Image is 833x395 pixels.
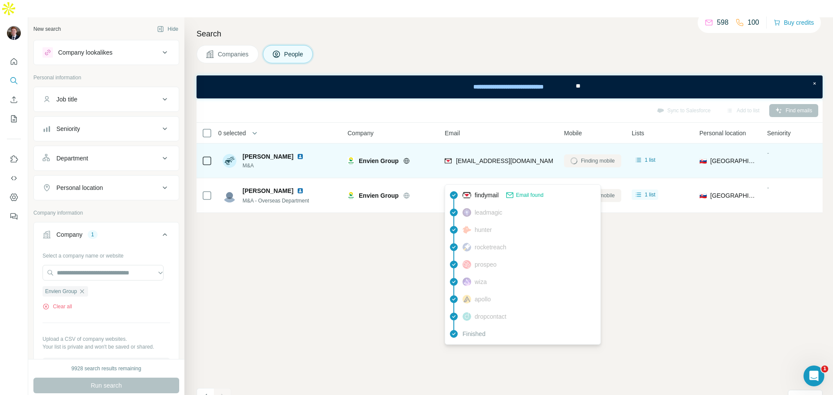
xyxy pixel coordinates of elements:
div: 1 [88,231,98,238]
div: Personal location [56,183,103,192]
p: Company information [33,209,179,217]
span: Company [348,129,374,137]
div: Department [56,154,88,163]
img: LinkedIn logo [297,153,304,160]
span: M&A - Overseas Department [243,198,309,204]
span: leadmagic [475,208,502,217]
span: Seniority [767,129,790,137]
button: Quick start [7,54,21,69]
img: provider wiza logo [462,277,471,286]
span: Email found [516,191,543,199]
span: Email [445,129,460,137]
div: New search [33,25,61,33]
img: Avatar [7,26,21,40]
img: provider prospeo logo [462,260,471,269]
span: People [284,50,304,59]
span: [PERSON_NAME] [243,152,293,161]
button: Job title [34,89,179,110]
iframe: Banner [197,75,823,98]
img: provider leadmagic logo [462,208,471,217]
span: hunter [475,225,492,234]
div: Seniority [56,124,80,133]
span: rocketreach [475,243,506,251]
img: provider dropcontact logo [462,312,471,321]
button: Hide [151,23,184,36]
img: Avatar [223,189,236,202]
span: Lists [632,129,644,137]
button: Feedback [7,209,21,224]
img: Avatar [223,154,236,168]
p: Your list is private and won't be saved or shared. [43,343,170,351]
img: provider findymail logo [462,191,471,199]
p: 598 [717,17,728,28]
button: Use Surfe on LinkedIn [7,151,21,167]
span: prospeo [475,260,497,269]
span: - [767,184,769,191]
span: Mobile [564,129,582,137]
span: Personal location [699,129,746,137]
span: 🇸🇰 [699,191,707,200]
button: Clear all [43,303,72,310]
button: Company1 [34,224,179,248]
div: Company lookalikes [58,48,112,57]
div: Select a company name or website [43,248,170,260]
span: 1 list [645,191,656,199]
button: Dashboard [7,189,21,205]
button: Search [7,73,21,88]
button: Upload a list of companies [43,358,170,373]
span: [GEOGRAPHIC_DATA] [710,191,757,200]
div: Job title [56,95,77,104]
span: Envien Group [359,157,399,165]
span: apollo [475,295,491,304]
img: Logo of Envien Group [348,192,354,199]
div: 9928 search results remaining [72,365,141,372]
span: - [767,150,769,157]
span: wiza [475,277,487,286]
img: provider findymail logo [445,157,452,165]
button: My lists [7,111,21,127]
button: Department [34,148,179,169]
button: Buy credits [774,16,814,29]
span: [GEOGRAPHIC_DATA] [710,157,757,165]
span: 🇸🇰 [699,157,707,165]
img: provider rocketreach logo [462,243,471,251]
span: dropcontact [475,312,506,321]
h4: Search [197,28,823,40]
span: Envien Group [45,287,77,295]
span: Envien Group [359,191,399,200]
img: provider apollo logo [462,295,471,304]
button: Seniority [34,118,179,139]
span: Finished [462,330,485,338]
iframe: Intercom live chat [803,366,824,386]
p: Personal information [33,74,179,82]
img: Logo of Envien Group [348,157,354,164]
span: [PERSON_NAME] [243,186,293,195]
span: M&A [243,162,307,170]
img: LinkedIn logo [297,187,304,194]
button: Personal location [34,177,179,198]
p: 100 [748,17,759,28]
img: provider hunter logo [462,225,471,233]
button: Company lookalikes [34,42,179,63]
span: 1 list [645,156,656,164]
span: 1 [821,366,828,372]
span: findymail [475,191,498,199]
div: Company [56,230,82,239]
button: Enrich CSV [7,92,21,108]
span: [EMAIL_ADDRESS][DOMAIN_NAME] [456,157,559,164]
span: 0 selected [218,129,246,137]
span: Companies [218,50,249,59]
button: Use Surfe API [7,170,21,186]
p: Upload a CSV of company websites. [43,335,170,343]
